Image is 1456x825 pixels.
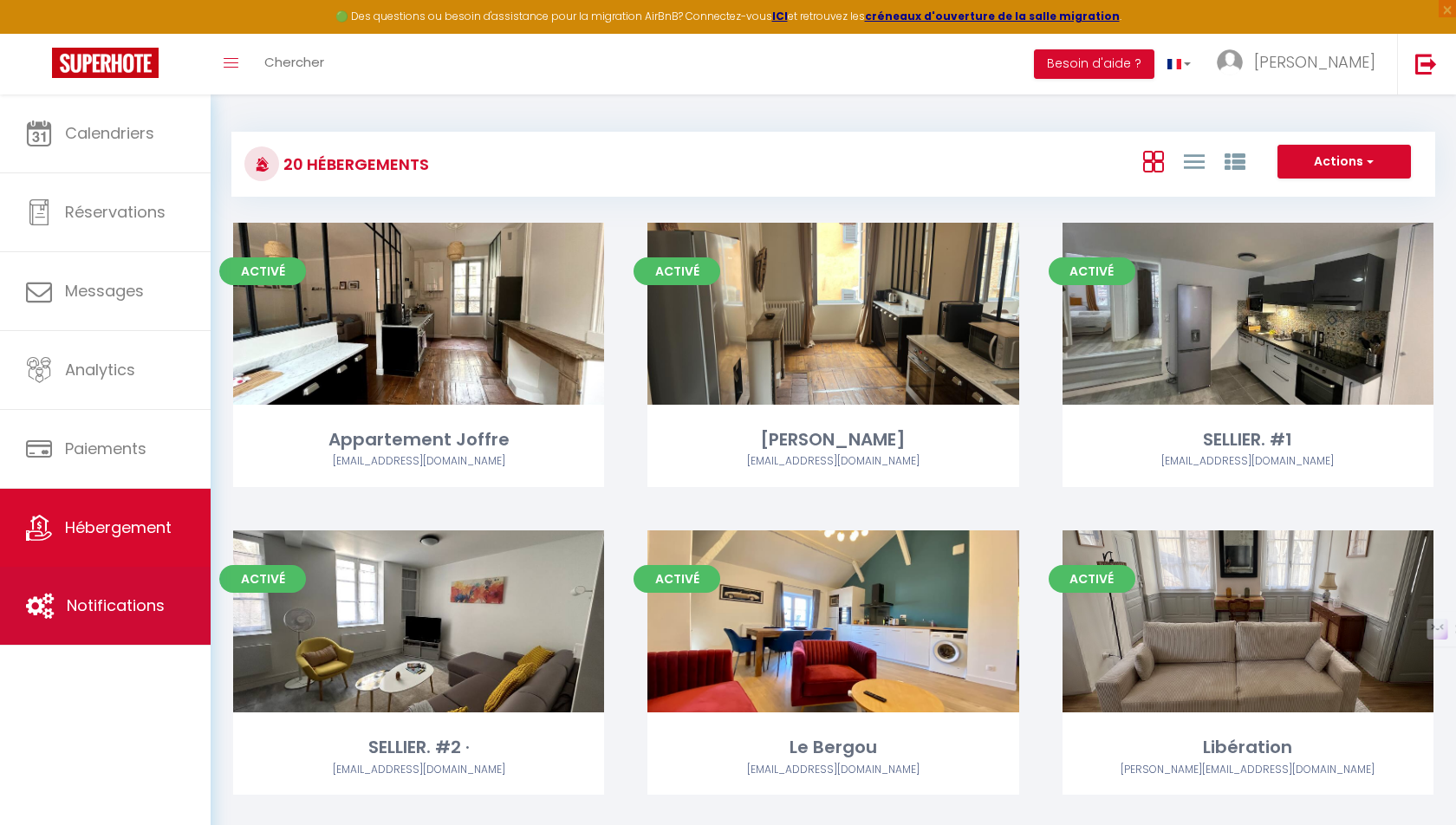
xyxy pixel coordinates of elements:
div: Airbnb [647,762,1018,778]
div: SELLIER. #1 [1063,426,1433,453]
div: Airbnb [647,453,1018,470]
button: Besoin d'aide ? [1034,49,1154,79]
div: Libération [1063,734,1433,761]
a: Chercher [251,34,337,94]
a: Vue par Groupe [1225,146,1245,175]
span: Chercher [264,53,324,71]
span: Activé [1049,257,1135,285]
span: Réservations [65,201,166,223]
button: Actions [1277,145,1411,179]
img: Super Booking [52,48,159,78]
span: Paiements [65,438,146,459]
span: Calendriers [65,122,154,144]
a: ICI [772,9,788,23]
span: [PERSON_NAME] [1254,51,1375,73]
div: Airbnb [1063,453,1433,470]
a: créneaux d'ouverture de la salle migration [865,9,1120,23]
span: Messages [65,280,144,302]
div: [PERSON_NAME] [647,426,1018,453]
img: logout [1415,53,1437,75]
h3: 20 Hébergements [279,145,429,184]
button: Ouvrir le widget de chat LiveChat [14,7,66,59]
a: ... [PERSON_NAME] [1204,34,1397,94]
a: Vue en Liste [1184,146,1205,175]
span: Hébergement [65,516,172,538]
img: ... [1217,49,1243,75]
div: Appartement Joffre [233,426,604,453]
div: Airbnb [1063,762,1433,778]
div: Airbnb [233,453,604,470]
div: Airbnb [233,762,604,778]
span: Activé [634,257,720,285]
span: Notifications [67,594,165,616]
span: Activé [1049,565,1135,593]
div: SELLIER. #2 · [233,734,604,761]
span: Activé [634,565,720,593]
a: Vue en Box [1143,146,1164,175]
div: Le Bergou [647,734,1018,761]
span: Analytics [65,359,135,380]
span: Activé [219,565,306,593]
span: Activé [219,257,306,285]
